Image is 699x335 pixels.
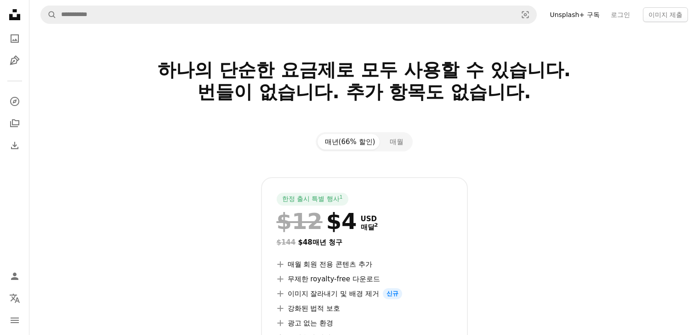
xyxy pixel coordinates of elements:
button: 매월 [382,134,411,150]
li: 광고 없는 환경 [277,318,452,329]
button: 언어 [6,289,24,307]
div: 한정 출시 특별 행사 [277,193,348,206]
a: 사진 [6,29,24,48]
span: $144 [277,238,296,246]
span: USD [361,215,378,223]
button: Unsplash 검색 [41,6,57,23]
button: 시각적 검색 [514,6,536,23]
a: 1 [338,195,345,204]
sup: 2 [375,222,378,228]
h2: 하나의 단순한 요금제로 모두 사용할 수 있습니다. 번들이 없습니다. 추가 항목도 없습니다. [68,59,660,125]
a: 홈 — Unsplash [6,6,24,26]
form: 사이트 전체에서 이미지 찾기 [40,6,537,24]
div: $4 [277,209,357,233]
li: 무제한 royalty-free 다운로드 [277,274,452,285]
sup: 1 [340,194,343,200]
li: 이미지 잘라내기 및 배경 제거 [277,288,452,299]
a: 다운로드 내역 [6,136,24,155]
li: 강화된 법적 보호 [277,303,452,314]
a: 탐색 [6,92,24,111]
button: 메뉴 [6,311,24,329]
li: 매월 회원 전용 콘텐츠 추가 [277,259,452,270]
span: $12 [277,209,323,233]
button: 매년(66% 할인) [318,134,383,150]
button: 이미지 제출 [643,7,688,22]
a: Unsplash+ 구독 [544,7,605,22]
span: 신규 [383,288,402,299]
a: 2 [373,223,380,231]
a: 로그인 [605,7,636,22]
span: 매달 [361,223,378,231]
a: 일러스트 [6,51,24,70]
div: $48 매년 청구 [277,237,452,248]
a: 컬렉션 [6,114,24,133]
a: 로그인 / 가입 [6,267,24,285]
